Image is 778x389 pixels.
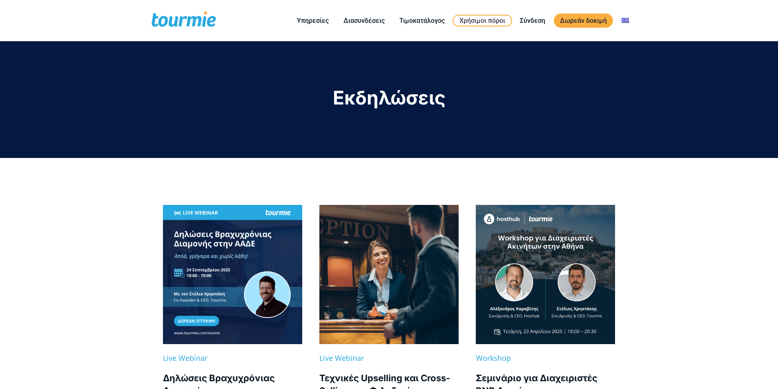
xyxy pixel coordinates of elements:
[476,353,511,363] span: Workshop
[453,15,512,27] a: Χρήσιμοι πόροι
[333,86,446,109] span: Εκδηλώσεις
[393,16,451,26] a: Τιμοκατάλογος
[163,353,207,363] span: Live Webinar
[319,353,364,363] span: Live Webinar
[291,16,335,26] a: Υπηρεσίες
[514,16,551,26] a: Σύνδεση
[554,13,613,28] a: Δωρεάν δοκιμή
[337,16,391,26] a: Διασυνδέσεις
